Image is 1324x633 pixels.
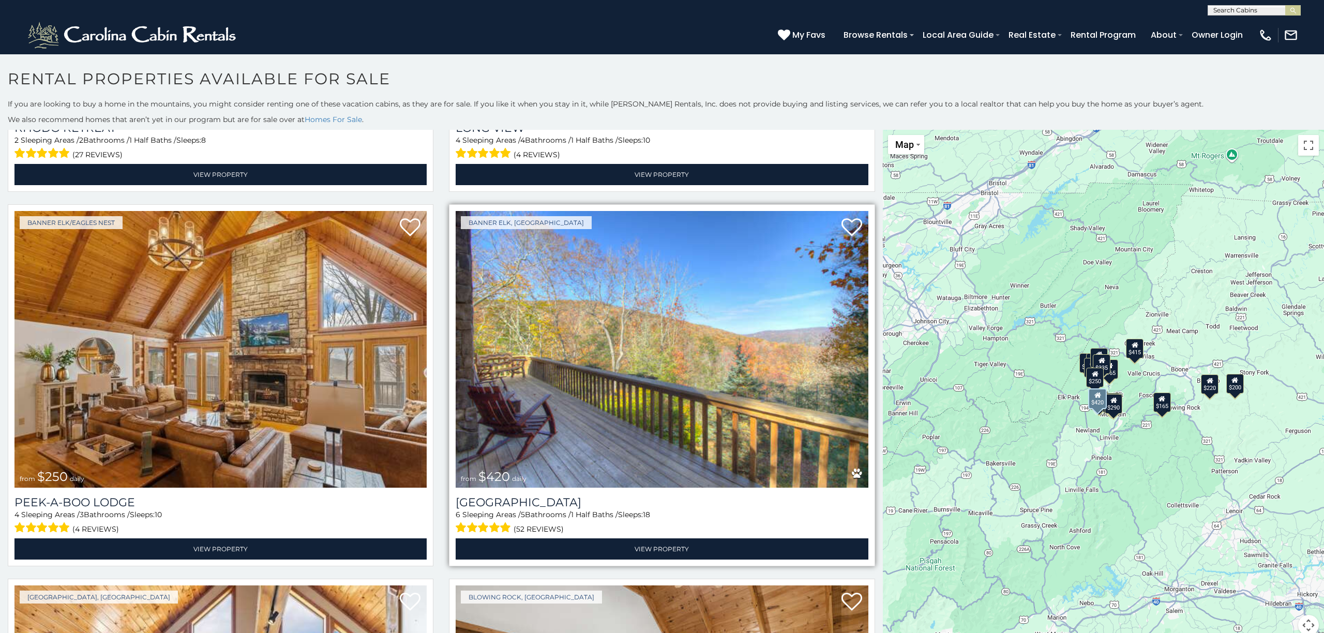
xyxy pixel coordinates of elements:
a: Homes For Sale [305,115,362,124]
div: $290 [1085,358,1102,378]
span: (52 reviews) [514,522,564,536]
span: 4 [456,135,460,145]
a: Real Estate [1003,26,1061,44]
a: Blowing Rock, [GEOGRAPHIC_DATA] [461,591,602,604]
a: Peek-a-Boo Lodge [14,495,427,509]
span: My Favs [792,28,825,41]
img: White-1-2.png [26,20,240,51]
a: About [1146,26,1182,44]
a: Browse Rentals [838,26,913,44]
span: (4 reviews) [72,522,119,536]
span: (27 reviews) [72,148,123,161]
a: View Property [456,538,868,560]
div: $165 [1153,393,1171,412]
a: My Favs [778,28,828,42]
div: $265 [1079,353,1097,373]
a: Rental Program [1065,26,1141,44]
span: daily [70,475,84,483]
a: Local Area Guide [917,26,999,44]
a: Add to favorites [400,217,420,239]
span: 1 Half Baths / [571,135,618,145]
a: Banner Elk/Eagles Nest [20,216,123,229]
img: North View Lodge [456,211,868,487]
span: 4 [14,510,19,519]
span: 3 [80,510,84,519]
img: phone-regular-white.png [1258,28,1273,42]
span: from [461,475,476,483]
span: 1 Half Baths / [571,510,618,519]
a: Banner Elk, [GEOGRAPHIC_DATA] [461,216,592,229]
div: $220 [1201,374,1219,394]
a: View Property [456,164,868,185]
div: $335 [1093,354,1111,374]
a: [GEOGRAPHIC_DATA], [GEOGRAPHIC_DATA] [20,591,178,604]
div: $135 [1091,348,1108,368]
span: $420 [478,469,510,484]
div: Sleeping Areas / Bathrooms / Sleeps: [14,135,427,161]
span: 10 [643,135,650,145]
span: 6 [456,510,460,519]
span: Map [895,139,914,150]
div: $415 [1126,339,1144,358]
div: $420 [1088,388,1107,409]
div: $200 [1226,374,1244,394]
span: daily [512,475,526,483]
img: Peek-a-Boo Lodge [14,211,427,487]
a: View Property [14,164,427,185]
div: Sleeping Areas / Bathrooms / Sleeps: [14,509,427,536]
span: 4 [520,135,525,145]
h3: North View Lodge [456,495,868,509]
span: from [20,475,35,483]
span: (4 reviews) [514,148,560,161]
span: 1 Half Baths / [129,135,176,145]
a: Owner Login [1186,26,1248,44]
a: Peek-a-Boo Lodge from $250 daily [14,211,427,487]
a: North View Lodge from $420 daily [456,211,868,487]
button: Toggle fullscreen view [1298,135,1319,156]
a: View Property [14,538,427,560]
span: $250 [37,469,68,484]
span: 2 [14,135,19,145]
a: Add to favorites [841,592,862,613]
span: 10 [155,510,162,519]
span: 2 [79,135,83,145]
button: Change map style [888,135,924,154]
div: Sleeping Areas / Bathrooms / Sleeps: [456,135,868,161]
a: Add to favorites [400,592,420,613]
div: $195 [1103,393,1121,413]
a: [GEOGRAPHIC_DATA] [456,495,868,509]
img: mail-regular-white.png [1284,28,1298,42]
div: $290 [1105,394,1123,414]
a: Add to favorites [841,217,862,239]
span: 18 [643,510,650,519]
div: $250 [1086,368,1104,387]
span: 5 [521,510,525,519]
div: Sleeping Areas / Bathrooms / Sleeps: [456,509,868,536]
span: 8 [201,135,206,145]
